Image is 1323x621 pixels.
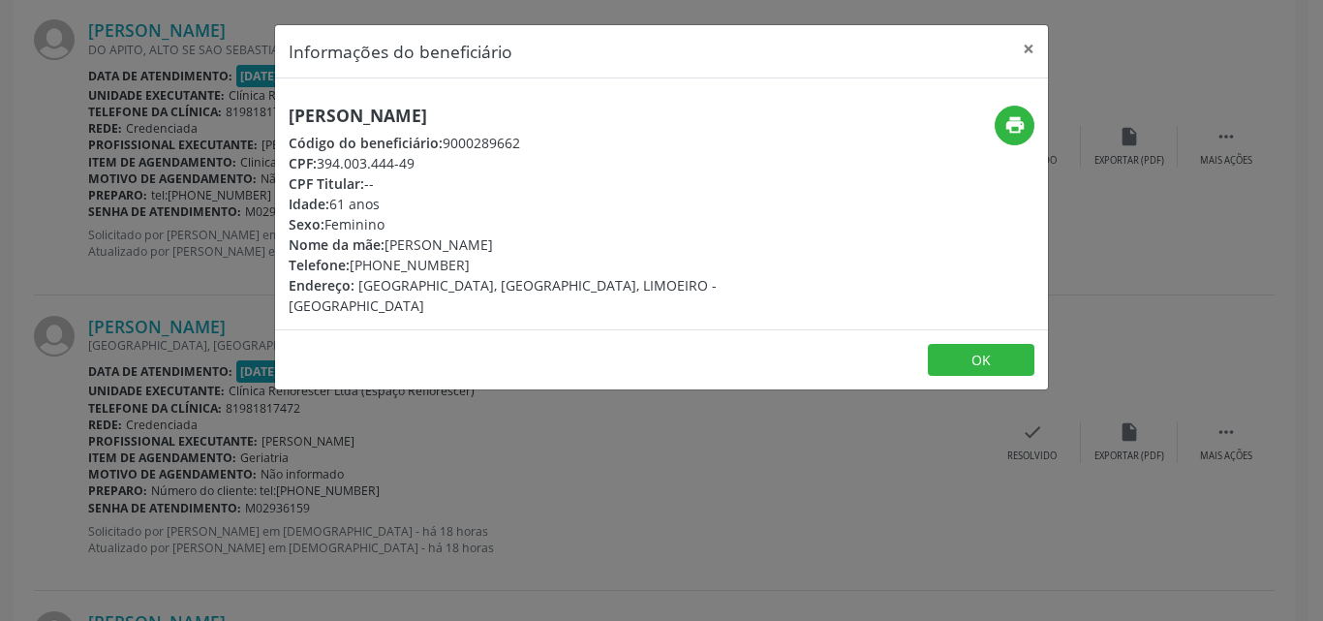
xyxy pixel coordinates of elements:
div: 9000289662 [289,133,777,153]
button: Close [1009,25,1048,73]
button: OK [928,344,1034,377]
span: CPF: [289,154,317,172]
div: 394.003.444-49 [289,153,777,173]
div: Feminino [289,214,777,234]
span: Idade: [289,195,329,213]
button: print [995,106,1034,145]
h5: Informações do beneficiário [289,39,512,64]
span: Sexo: [289,215,324,233]
div: [PERSON_NAME] [289,234,777,255]
div: -- [289,173,777,194]
span: Telefone: [289,256,350,274]
span: Nome da mãe: [289,235,385,254]
span: CPF Titular: [289,174,364,193]
span: Endereço: [289,276,354,295]
div: 61 anos [289,194,777,214]
h5: [PERSON_NAME] [289,106,777,126]
div: [PHONE_NUMBER] [289,255,777,275]
span: [GEOGRAPHIC_DATA], [GEOGRAPHIC_DATA], LIMOEIRO - [GEOGRAPHIC_DATA] [289,276,717,315]
i: print [1004,114,1026,136]
span: Código do beneficiário: [289,134,443,152]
